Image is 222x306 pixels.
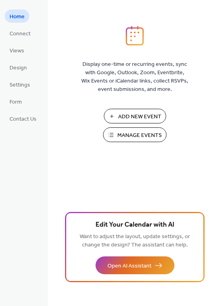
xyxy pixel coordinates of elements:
[10,47,24,55] span: Views
[5,95,27,108] a: Form
[117,131,162,140] span: Manage Events
[10,81,30,89] span: Settings
[5,61,32,74] a: Design
[104,109,166,123] button: Add New Event
[5,10,29,23] a: Home
[10,64,27,72] span: Design
[10,30,31,38] span: Connect
[10,115,36,123] span: Contact Us
[118,113,161,121] span: Add New Event
[107,262,151,270] span: Open AI Assistant
[96,256,174,274] button: Open AI Assistant
[80,231,190,250] span: Want to adjust the layout, update settings, or change the design? The assistant can help.
[126,26,144,46] img: logo_icon.svg
[96,219,174,231] span: Edit Your Calendar with AI
[103,127,166,142] button: Manage Events
[10,13,25,21] span: Home
[5,78,35,91] a: Settings
[5,112,41,125] a: Contact Us
[81,60,188,94] span: Display one-time or recurring events, sync with Google, Outlook, Zoom, Eventbrite, Wix Events or ...
[5,27,35,40] a: Connect
[10,98,22,106] span: Form
[5,44,29,57] a: Views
